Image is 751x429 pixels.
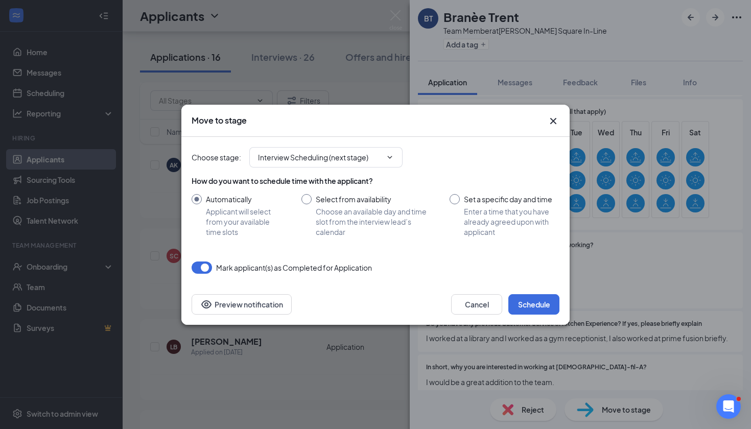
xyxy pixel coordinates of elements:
[192,176,559,186] div: How do you want to schedule time with the applicant?
[508,294,559,315] button: Schedule
[451,294,502,315] button: Cancel
[216,261,372,274] span: Mark applicant(s) as Completed for Application
[547,115,559,127] button: Close
[386,153,394,161] svg: ChevronDown
[192,115,247,126] h3: Move to stage
[192,152,241,163] span: Choose stage :
[200,298,213,311] svg: Eye
[716,394,741,419] iframe: Intercom live chat
[547,115,559,127] svg: Cross
[192,294,292,315] button: Preview notificationEye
